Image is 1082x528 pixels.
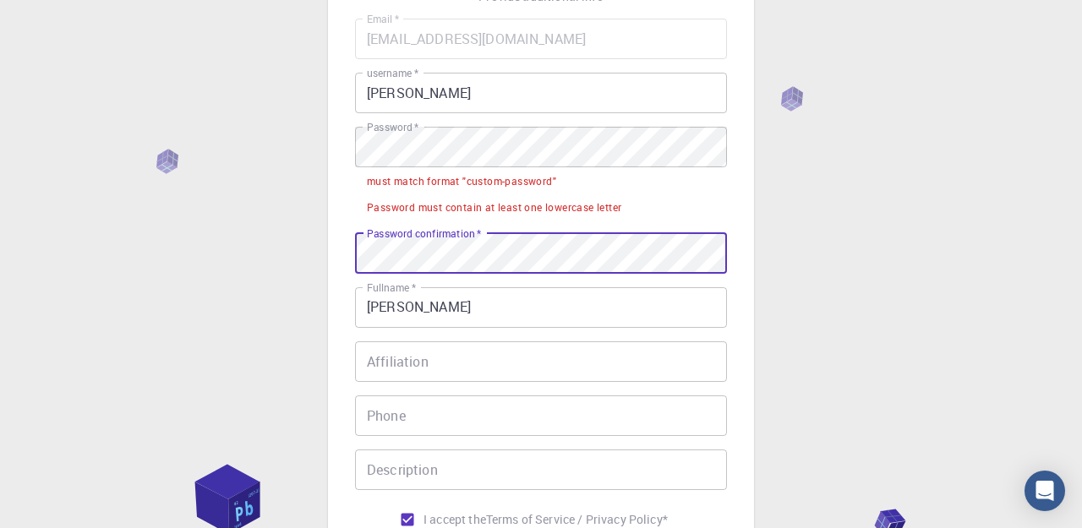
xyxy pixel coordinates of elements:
[367,199,621,216] div: Password must contain at least one lowercase letter
[367,12,399,26] label: Email
[367,226,481,241] label: Password confirmation
[367,66,418,80] label: username
[367,120,418,134] label: Password
[486,511,668,528] p: Terms of Service / Privacy Policy *
[1025,471,1065,511] div: Open Intercom Messenger
[424,511,486,528] span: I accept the
[367,173,556,190] div: must match format "custom-password"
[486,511,668,528] a: Terms of Service / Privacy Policy*
[367,280,416,295] label: Fullname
